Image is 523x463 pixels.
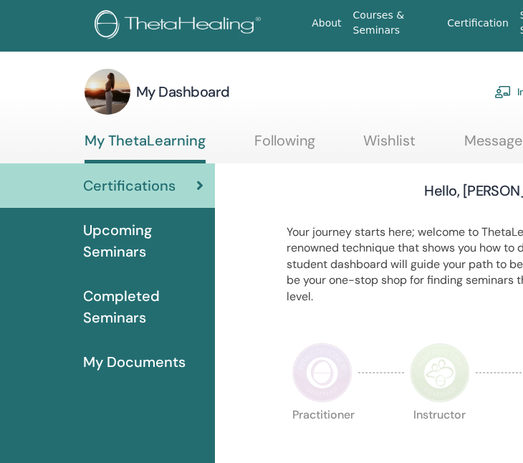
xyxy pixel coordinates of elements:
[347,2,442,44] a: Courses & Seminars
[83,175,176,196] span: Certifications
[85,69,130,115] img: default.jpg
[83,351,186,373] span: My Documents
[292,343,352,403] img: Practitioner
[83,285,203,328] span: Completed Seminars
[441,10,514,37] a: Certification
[494,85,512,98] img: chalkboard-teacher.svg
[95,10,266,42] img: logo.png
[306,10,347,37] a: About
[254,132,315,160] a: Following
[85,132,206,163] a: My ThetaLearning
[83,219,203,262] span: Upcoming Seminars
[136,82,230,102] h3: My Dashboard
[363,132,416,160] a: Wishlist
[410,343,470,403] img: Instructor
